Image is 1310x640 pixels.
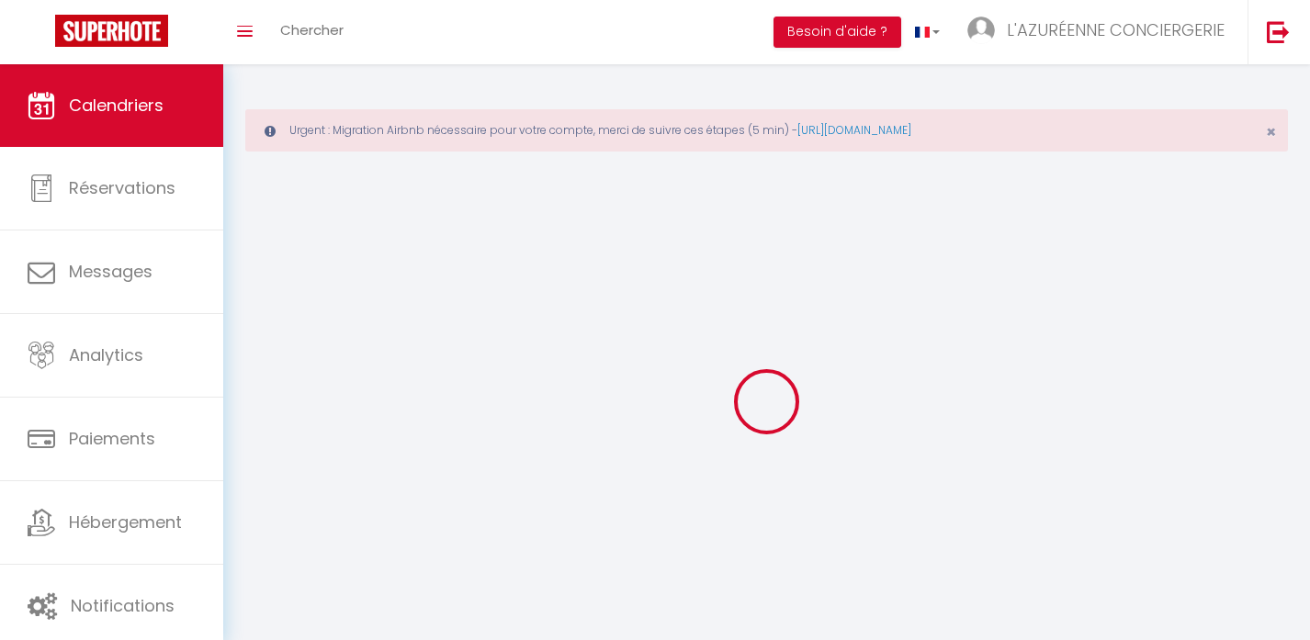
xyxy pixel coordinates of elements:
[280,20,344,39] span: Chercher
[774,17,901,48] button: Besoin d'aide ?
[69,94,164,117] span: Calendriers
[69,511,182,533] span: Hébergement
[69,427,155,450] span: Paiements
[69,176,175,199] span: Réservations
[245,109,1288,152] div: Urgent : Migration Airbnb nécessaire pour votre compte, merci de suivre ces étapes (5 min) -
[1267,20,1290,43] img: logout
[797,122,911,138] a: [URL][DOMAIN_NAME]
[1266,124,1276,140] button: Close
[69,260,152,283] span: Messages
[55,15,168,47] img: Super Booking
[1266,120,1276,143] span: ×
[69,343,143,366] span: Analytics
[71,594,175,617] span: Notifications
[967,17,995,44] img: ...
[1007,18,1225,41] span: L'AZURÉENNE CONCIERGERIE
